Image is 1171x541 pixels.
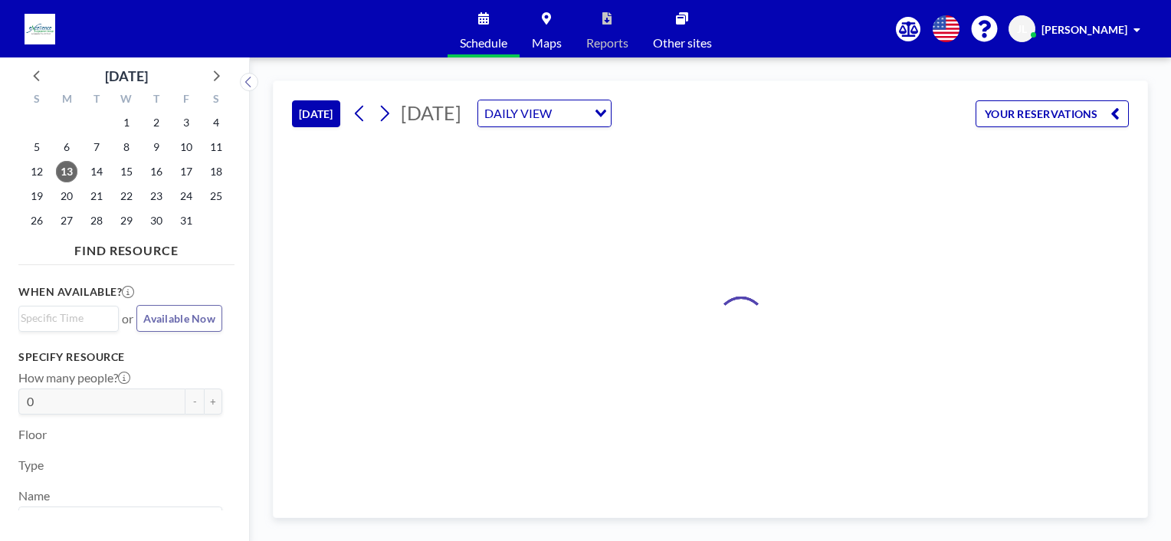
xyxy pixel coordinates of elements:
span: Wednesday, October 15, 2025 [116,161,137,182]
span: Wednesday, October 22, 2025 [116,185,137,207]
span: Thursday, October 9, 2025 [146,136,167,158]
div: Search for option [19,307,118,330]
span: Thursday, October 23, 2025 [146,185,167,207]
button: Available Now [136,305,222,332]
span: Sunday, October 19, 2025 [26,185,48,207]
input: Search for option [21,310,110,326]
label: How many people? [18,370,130,385]
span: [PERSON_NAME] [1041,23,1127,36]
button: YOUR RESERVATIONS [976,100,1129,127]
div: W [112,90,142,110]
div: M [52,90,82,110]
div: [DATE] [105,65,148,87]
span: Sunday, October 5, 2025 [26,136,48,158]
div: Search for option [19,507,221,533]
span: Friday, October 31, 2025 [175,210,197,231]
span: Wednesday, October 8, 2025 [116,136,137,158]
label: Name [18,488,50,503]
span: [DATE] [401,101,461,124]
span: Sunday, October 12, 2025 [26,161,48,182]
div: T [82,90,112,110]
h3: Specify resource [18,350,222,364]
div: S [201,90,231,110]
button: - [185,389,204,415]
span: Schedule [460,37,507,49]
span: Tuesday, October 7, 2025 [86,136,107,158]
span: Friday, October 3, 2025 [175,112,197,133]
span: Friday, October 17, 2025 [175,161,197,182]
span: Reports [586,37,628,49]
span: Tuesday, October 21, 2025 [86,185,107,207]
span: Tuesday, October 14, 2025 [86,161,107,182]
button: + [204,389,222,415]
label: Floor [18,427,47,442]
img: organization-logo [25,14,55,44]
label: Type [18,457,44,473]
span: Thursday, October 30, 2025 [146,210,167,231]
span: JL [1017,22,1027,36]
div: F [171,90,201,110]
span: Saturday, October 18, 2025 [205,161,227,182]
button: [DATE] [292,100,340,127]
span: Monday, October 6, 2025 [56,136,77,158]
span: Monday, October 13, 2025 [56,161,77,182]
span: Thursday, October 2, 2025 [146,112,167,133]
span: Sunday, October 26, 2025 [26,210,48,231]
div: Search for option [478,100,611,126]
span: Saturday, October 25, 2025 [205,185,227,207]
h4: FIND RESOURCE [18,237,235,258]
span: DAILY VIEW [481,103,555,123]
span: Maps [532,37,562,49]
span: Friday, October 24, 2025 [175,185,197,207]
div: S [22,90,52,110]
span: or [122,311,133,326]
span: Thursday, October 16, 2025 [146,161,167,182]
span: Available Now [143,312,215,325]
span: Saturday, October 11, 2025 [205,136,227,158]
span: Saturday, October 4, 2025 [205,112,227,133]
span: Monday, October 20, 2025 [56,185,77,207]
div: T [141,90,171,110]
input: Search for option [556,103,585,123]
input: Search for option [21,510,213,530]
span: Other sites [653,37,712,49]
span: Monday, October 27, 2025 [56,210,77,231]
span: Friday, October 10, 2025 [175,136,197,158]
span: Wednesday, October 1, 2025 [116,112,137,133]
span: Wednesday, October 29, 2025 [116,210,137,231]
span: Tuesday, October 28, 2025 [86,210,107,231]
